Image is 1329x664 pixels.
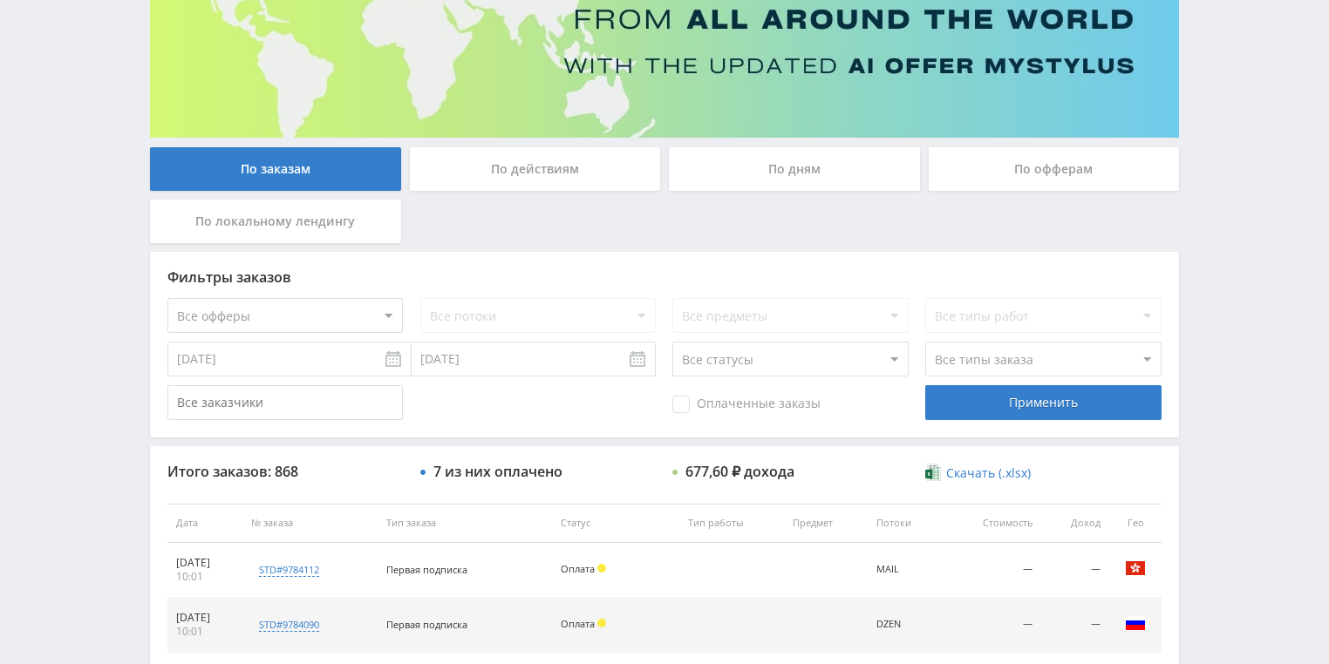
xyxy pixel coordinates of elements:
[876,619,935,630] div: DZEN
[176,556,234,570] div: [DATE]
[386,563,467,576] span: Первая подписка
[685,464,794,479] div: 677,60 ₽ дохода
[944,543,1041,598] td: —
[944,598,1041,653] td: —
[784,504,868,543] th: Предмет
[176,570,234,584] div: 10:01
[597,564,606,573] span: Холд
[679,504,784,543] th: Тип работы
[378,504,552,543] th: Тип заказа
[925,385,1161,420] div: Применить
[259,618,319,632] div: std#9784090
[944,504,1041,543] th: Стоимость
[167,464,403,479] div: Итого заказов: 868
[167,385,403,420] input: Все заказчики
[176,611,234,625] div: [DATE]
[925,464,1030,482] a: Скачать (.xlsx)
[433,464,562,479] div: 7 из них оплачено
[669,147,920,191] div: По дням
[150,200,401,243] div: По локальному лендингу
[597,619,606,627] span: Холд
[1109,504,1162,543] th: Гео
[167,504,242,543] th: Дата
[1041,543,1109,598] td: —
[1125,613,1146,634] img: rus.png
[672,396,821,413] span: Оплаченные заказы
[876,564,935,575] div: MAIL
[925,464,940,481] img: xlsx
[868,504,944,543] th: Потоки
[150,147,401,191] div: По заказам
[1041,598,1109,653] td: —
[929,147,1180,191] div: По офферам
[1125,558,1146,579] img: hkg.png
[259,563,319,577] div: std#9784112
[167,269,1162,285] div: Фильтры заказов
[386,618,467,631] span: Первая подписка
[1041,504,1109,543] th: Доход
[176,625,234,639] div: 10:01
[946,466,1031,480] span: Скачать (.xlsx)
[561,562,595,575] span: Оплата
[561,617,595,630] span: Оплата
[552,504,679,543] th: Статус
[242,504,378,543] th: № заказа
[410,147,661,191] div: По действиям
